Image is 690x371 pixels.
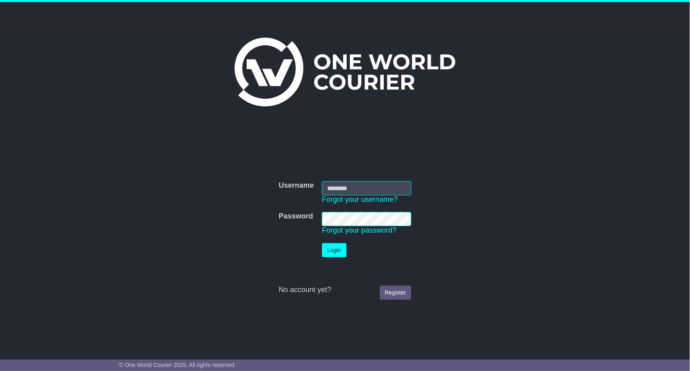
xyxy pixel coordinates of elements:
a: Forgot your password? [322,226,396,234]
label: Username [279,181,314,190]
a: Forgot your username? [322,195,398,204]
img: One World [235,38,455,106]
span: © One World Courier 2025. All rights reserved. [119,362,236,368]
div: No account yet? [279,286,411,295]
button: Login [322,243,346,257]
a: Register [380,286,411,300]
label: Password [279,212,313,221]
